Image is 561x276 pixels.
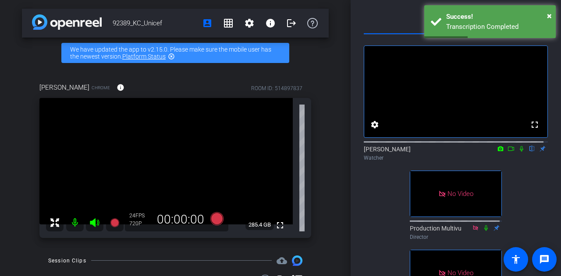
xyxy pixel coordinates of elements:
span: Destinations for your clips [277,255,287,266]
img: app-logo [32,14,102,30]
a: Platform Status [122,53,166,60]
mat-icon: settings [369,119,380,130]
div: Production Multivu [410,224,502,241]
mat-icon: message [539,254,550,265]
mat-icon: settings [244,18,255,28]
div: Director [410,233,502,241]
span: No Video [447,190,473,198]
mat-icon: flip [527,144,537,152]
img: Session clips [292,255,302,266]
div: 00:00:00 [151,212,210,227]
mat-icon: account_box [202,18,213,28]
div: We have updated the app to v2.15.0. Please make sure the mobile user has the newest version. [61,43,289,63]
span: 285.4 GB [245,220,274,230]
mat-icon: info [265,18,276,28]
mat-icon: accessibility [511,254,521,265]
mat-icon: highlight_off [168,53,175,60]
span: 92389_KC_Unicef [113,14,197,32]
mat-icon: info [117,84,124,91]
button: Close [547,9,552,22]
span: Chrome [92,84,110,91]
div: 24 [129,212,151,219]
span: FPS [135,213,145,219]
div: Session Clips [48,256,86,265]
mat-icon: cloud_upload [277,255,287,266]
div: 720P [129,220,151,227]
span: × [547,10,552,21]
div: Transcription Completed [446,22,549,32]
mat-icon: logout [286,18,297,28]
div: [PERSON_NAME] [364,145,548,162]
span: [PERSON_NAME] [39,83,89,92]
mat-icon: fullscreen [275,220,285,231]
div: Watcher [364,154,548,162]
mat-icon: grid_on [223,18,234,28]
mat-icon: fullscreen [529,119,540,130]
div: ROOM ID: 514897837 [251,84,302,92]
div: Success! [446,12,549,22]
